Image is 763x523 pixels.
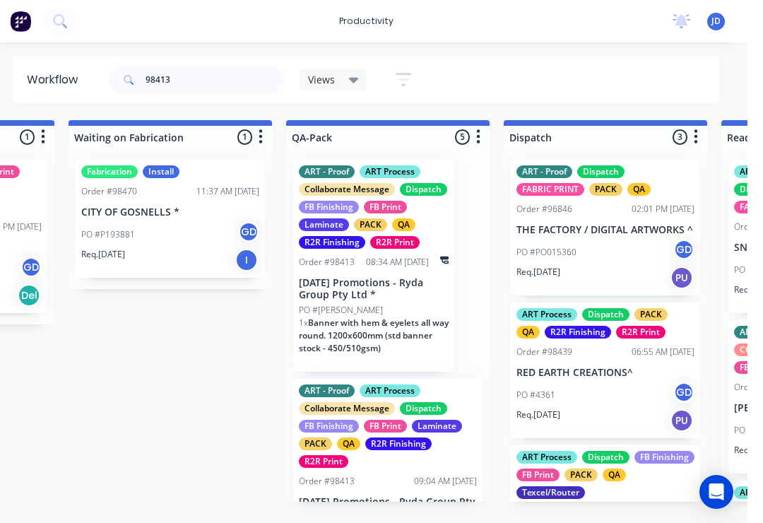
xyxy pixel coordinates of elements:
p: RED EARTH CREATIONS^ [532,367,710,379]
div: ART Process [375,384,436,397]
div: Open Intercom Messenger [715,475,749,509]
div: 08:34 AM [DATE] [381,256,444,269]
div: Dispatch [593,165,640,178]
div: ART - ProofDispatchFABRIC PRINTPACKQAOrder #9684602:01 PM [DATE]THE FACTORY / DIGITAL ARTWORKS ^P... [526,160,716,295]
div: Order #98439 [532,346,588,358]
div: GD [36,257,57,278]
div: QA [408,218,431,231]
div: Fabrication [97,165,153,178]
div: Install [158,165,195,178]
div: Dispatch [598,308,645,321]
div: QA [353,437,376,450]
div: ART Process [532,308,593,321]
div: Dispatch [598,451,645,464]
div: I [251,249,273,271]
div: Order #98413 [314,475,370,488]
span: Views [324,72,350,87]
div: FB Print [379,201,422,213]
div: PACK [650,308,683,321]
div: productivity [348,11,416,32]
div: R2R Finishing [381,437,447,450]
span: JD [727,15,736,28]
p: [DATE] Promotions - Ryda Group Pty Ltd * [314,277,464,301]
div: ART - Proof [532,165,588,178]
div: FB Finishing [314,201,374,213]
div: Del [33,284,56,307]
div: R2R Print [314,455,364,468]
div: FB Print [379,420,422,433]
div: GD [689,239,710,260]
img: Factory [25,11,47,32]
div: FB Finishing [650,451,710,464]
div: PU [686,266,709,289]
div: R2R Finishing [560,326,627,339]
div: ART Process [532,451,593,464]
div: FB Finishing [314,420,374,433]
div: FabricationInstallOrder #9847011:37 AM [DATE]CITY OF GOSNELLS *PO #P193881GDReq.[DATE]I [91,160,280,278]
div: R2R Finishing [314,236,381,249]
div: Workflow [42,71,100,88]
div: ART - Proof [314,384,370,397]
div: 09:04 AM [DATE] [430,475,492,488]
div: Laminate [427,420,478,433]
span: 1 x [314,317,324,329]
div: 02:01 PM [DATE] [647,203,710,216]
p: Req. [DATE] [532,409,576,421]
div: Laminate [314,218,365,231]
p: PO #[PERSON_NAME] [314,304,398,317]
div: Order #96846 [532,203,588,216]
div: PACK [314,437,348,450]
div: Dispatch [415,402,463,415]
p: PO #4361 [532,389,571,401]
p: [DATE] Promotions - Ryda Group Pty Ltd * [314,496,492,520]
div: ART Process [375,165,436,178]
p: PO #P193881 [97,228,150,241]
div: Collaborate Message [314,402,410,415]
p: Req. [DATE] [532,266,576,278]
div: ART ProcessDispatchPACKQAR2R FinishingR2R PrintOrder #9843906:55 AM [DATE]RED EARTH CREATIONS^PO ... [526,302,716,438]
div: 11:37 AM [DATE] [212,185,275,198]
div: Texcel/Router [532,486,601,499]
div: R2R Print [386,236,435,249]
div: Dispatch [415,183,463,196]
p: THE FACTORY / DIGITAL ARTWORKS ^ [532,224,710,236]
div: QA [643,183,666,196]
div: Collaborate Message [314,183,410,196]
div: Order #98413 [314,256,370,269]
div: QA [618,469,641,481]
div: PACK [369,218,403,231]
span: Banner with hem & eyelets all way round. 1200x600mm (std banner stock - 450/510gsm) [314,317,464,354]
p: Req. [DATE] [97,248,141,261]
p: CITY OF GOSNELLS * [97,206,275,218]
div: FABRIC PRINT [532,183,600,196]
div: GD [689,382,710,403]
div: Order #98470 [97,185,153,198]
div: ART - Proof [314,165,370,178]
div: QA [532,326,555,339]
p: PO #PO015360 [532,246,592,259]
div: R2R Print [632,326,681,339]
div: FB Print [532,469,575,481]
div: PU [686,409,709,432]
input: Search for orders... [161,66,301,94]
div: PACK [605,183,638,196]
div: PACK [580,469,613,481]
div: ART - ProofART ProcessCollaborate MessageDispatchFB FinishingFB PrintLaminatePACKQAR2R FinishingR... [309,160,470,372]
div: 06:55 AM [DATE] [647,346,710,358]
div: GD [254,221,275,242]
